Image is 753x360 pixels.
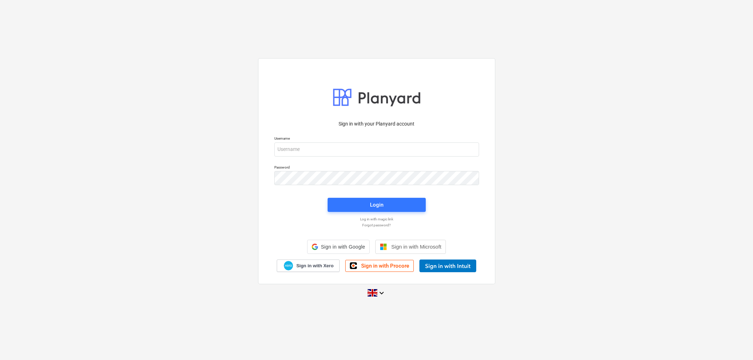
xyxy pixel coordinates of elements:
[391,244,441,250] span: Sign in with Microsoft
[345,260,414,272] a: Sign in with Procore
[271,217,483,221] a: Log in with magic link
[328,198,426,212] button: Login
[321,244,365,250] span: Sign in with Google
[307,240,370,254] div: Sign in with Google
[377,289,386,297] i: keyboard_arrow_down
[284,261,293,270] img: Xero logo
[370,200,383,209] div: Login
[380,243,387,250] img: Microsoft logo
[274,136,479,142] p: Username
[296,263,333,269] span: Sign in with Xero
[274,142,479,157] input: Username
[277,260,340,272] a: Sign in with Xero
[274,120,479,128] p: Sign in with your Planyard account
[361,263,409,269] span: Sign in with Procore
[274,165,479,171] p: Password
[271,223,483,227] a: Forgot password?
